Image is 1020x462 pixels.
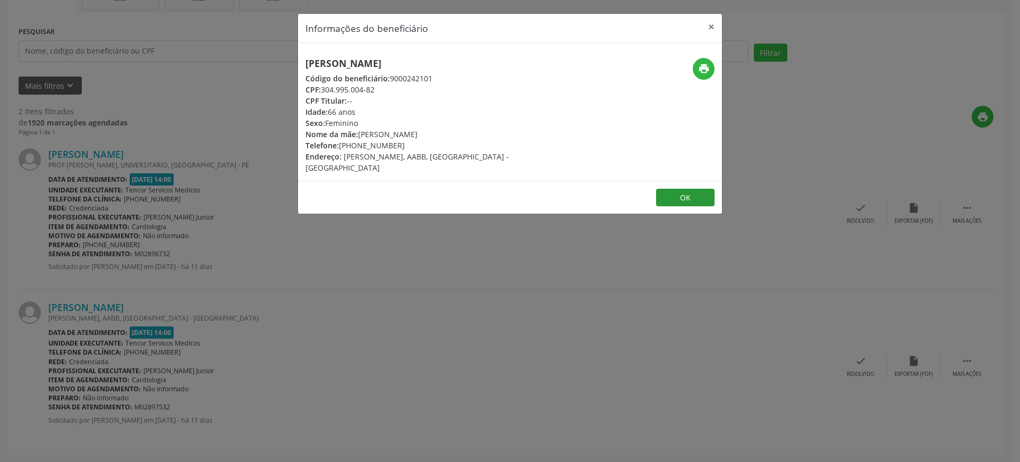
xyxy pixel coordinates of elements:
[305,84,573,95] div: 304.995.004-82
[305,140,573,151] div: [PHONE_NUMBER]
[305,152,342,162] span: Endereço:
[305,73,390,83] span: Código do beneficiário:
[305,21,428,35] h5: Informações do beneficiário
[305,140,339,150] span: Telefone:
[305,117,573,129] div: Feminino
[305,73,573,84] div: 9000242101
[656,189,715,207] button: OK
[305,58,573,69] h5: [PERSON_NAME]
[305,95,573,106] div: --
[701,14,722,40] button: Close
[698,63,710,74] i: print
[305,118,325,128] span: Sexo:
[693,58,715,80] button: print
[305,107,328,117] span: Idade:
[305,85,321,95] span: CPF:
[305,106,573,117] div: 66 anos
[305,129,573,140] div: [PERSON_NAME]
[305,96,347,106] span: CPF Titular:
[305,129,358,139] span: Nome da mãe:
[305,152,509,173] span: [PERSON_NAME], AABB, [GEOGRAPHIC_DATA] - [GEOGRAPHIC_DATA]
